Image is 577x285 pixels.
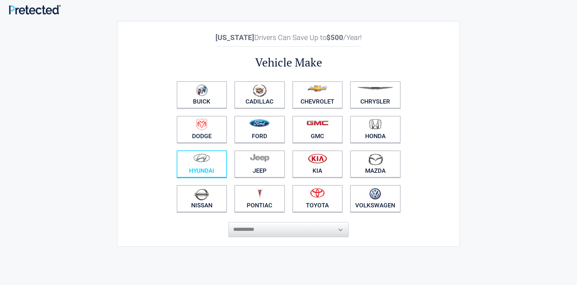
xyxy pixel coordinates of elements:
img: dodge [197,119,207,131]
img: mazda [368,153,383,165]
img: toyota [310,188,325,198]
a: Ford [234,116,285,143]
a: Pontiac [234,185,285,212]
img: honda [369,119,382,129]
img: Main Logo [9,5,61,14]
a: Honda [350,116,401,143]
h2: Vehicle Make [173,55,404,70]
b: [US_STATE] [215,33,254,42]
a: Cadillac [234,81,285,108]
img: nissan [194,188,209,200]
img: jeep [250,153,269,162]
a: Toyota [292,185,343,212]
img: ford [249,119,270,127]
h2: Drivers Can Save Up to /Year [173,33,404,42]
img: hyundai [193,153,210,162]
a: Nissan [177,185,227,212]
a: Chevrolet [292,81,343,108]
b: $500 [326,33,343,42]
img: volkswagen [369,188,381,200]
img: chrysler [357,87,394,90]
a: Chrysler [350,81,401,108]
img: kia [308,153,327,163]
a: Dodge [177,116,227,143]
a: Kia [292,150,343,178]
img: cadillac [253,84,267,97]
a: Hyundai [177,150,227,178]
img: buick [196,84,208,96]
img: pontiac [257,188,263,200]
a: Volkswagen [350,185,401,212]
a: Jeep [234,150,285,178]
a: Buick [177,81,227,108]
img: gmc [307,120,328,125]
img: chevrolet [307,85,328,92]
a: Mazda [350,150,401,178]
a: GMC [292,116,343,143]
